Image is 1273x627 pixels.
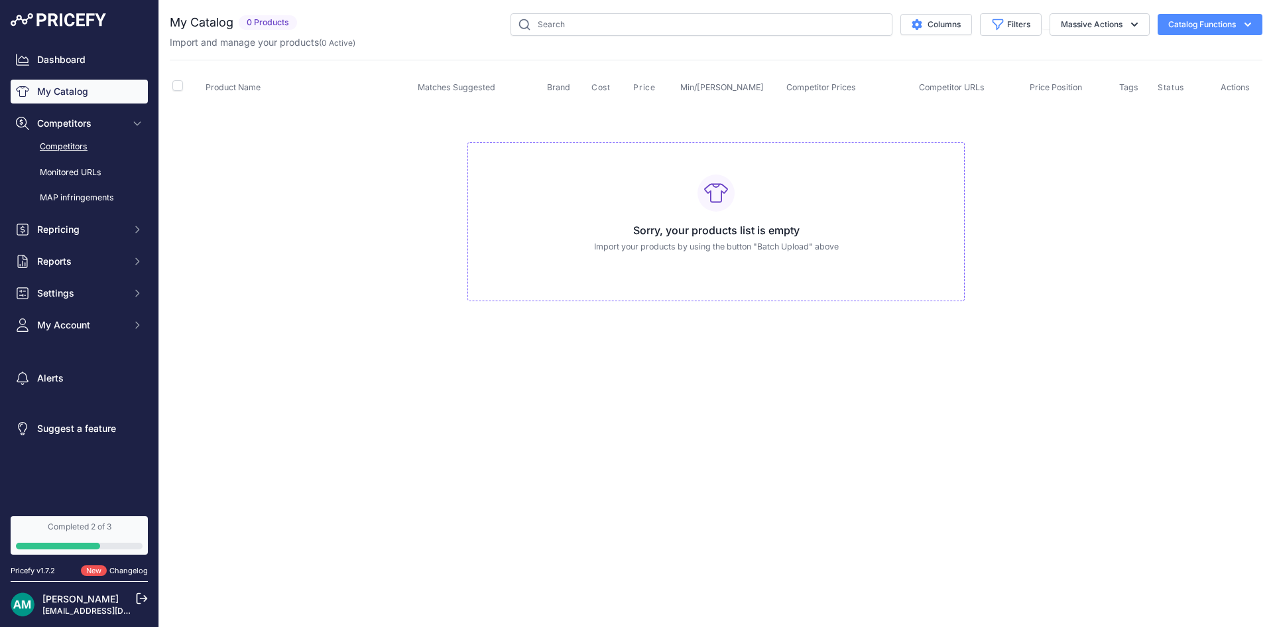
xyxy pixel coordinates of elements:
p: Import and manage your products [170,36,355,49]
button: Status [1158,82,1187,93]
nav: Sidebar [11,48,148,500]
span: Product Name [206,82,261,92]
span: Competitor Prices [786,82,856,92]
button: Competitors [11,111,148,135]
span: Settings [37,287,124,300]
span: Tags [1119,82,1138,92]
a: [PERSON_NAME] [42,593,119,604]
button: Reports [11,249,148,273]
a: Competitors [11,135,148,159]
button: Settings [11,281,148,305]
span: Min/[PERSON_NAME] [680,82,764,92]
span: Reports [37,255,124,268]
div: Completed 2 of 3 [16,522,143,532]
span: New [81,565,107,577]
button: Massive Actions [1050,13,1150,36]
span: Competitors [37,117,124,130]
a: Completed 2 of 3 [11,516,148,555]
span: 0 Products [239,15,297,31]
a: Suggest a feature [11,417,148,441]
span: ( ) [319,38,355,48]
p: Import your products by using the button "Batch Upload" above [479,241,953,253]
span: My Account [37,318,124,332]
img: Pricefy Logo [11,13,106,27]
a: Monitored URLs [11,161,148,184]
a: [EMAIL_ADDRESS][DOMAIN_NAME] [42,606,181,616]
a: 0 Active [322,38,353,48]
button: Repricing [11,218,148,242]
span: Competitor URLs [919,82,985,92]
span: Price [633,82,655,93]
div: Pricefy v1.7.2 [11,565,55,577]
a: MAP infringements [11,186,148,210]
span: Price Position [1030,82,1082,92]
span: Status [1158,82,1184,93]
span: Cost [591,82,610,93]
a: Alerts [11,366,148,390]
a: My Catalog [11,80,148,104]
span: Matches Suggested [418,82,495,92]
h3: Sorry, your products list is empty [479,222,953,238]
span: Actions [1221,82,1250,92]
a: Dashboard [11,48,148,72]
span: Repricing [37,223,124,236]
input: Search [511,13,892,36]
span: Brand [547,82,570,92]
button: Filters [980,13,1042,36]
button: Catalog Functions [1158,14,1262,35]
button: Price [633,82,658,93]
h2: My Catalog [170,13,233,32]
a: Changelog [109,566,148,575]
button: Columns [900,14,972,35]
button: Cost [591,82,613,93]
button: My Account [11,313,148,337]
